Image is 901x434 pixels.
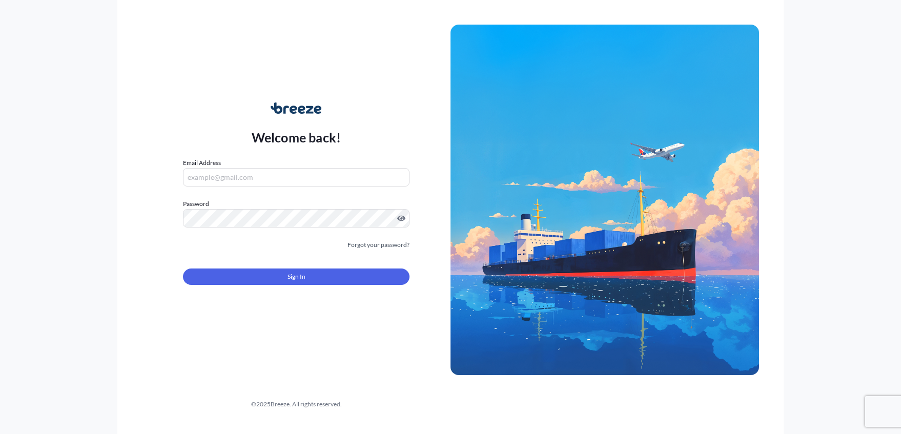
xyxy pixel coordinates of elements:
[252,129,341,146] p: Welcome back!
[183,168,409,187] input: example@gmail.com
[451,25,759,375] img: Ship illustration
[183,158,221,168] label: Email Address
[397,214,405,222] button: Show password
[183,199,409,209] label: Password
[183,268,409,285] button: Sign In
[142,399,451,409] div: © 2025 Breeze. All rights reserved.
[347,240,409,250] a: Forgot your password?
[288,272,305,282] span: Sign In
